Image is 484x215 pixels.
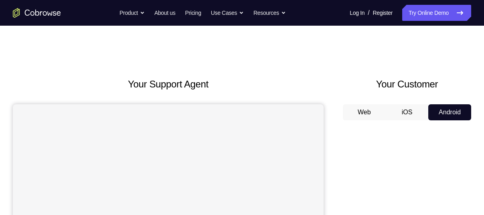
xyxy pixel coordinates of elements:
h2: Your Support Agent [13,77,324,91]
a: Go to the home page [13,8,61,18]
button: Use Cases [211,5,244,21]
button: Resources [253,5,286,21]
a: Pricing [185,5,201,21]
button: Product [119,5,145,21]
button: Android [428,104,471,120]
span: / [368,8,369,18]
a: Try Online Demo [402,5,471,21]
a: Register [373,5,393,21]
h2: Your Customer [343,77,471,91]
a: About us [154,5,175,21]
a: Log In [350,5,365,21]
button: Web [343,104,386,120]
button: iOS [386,104,429,120]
